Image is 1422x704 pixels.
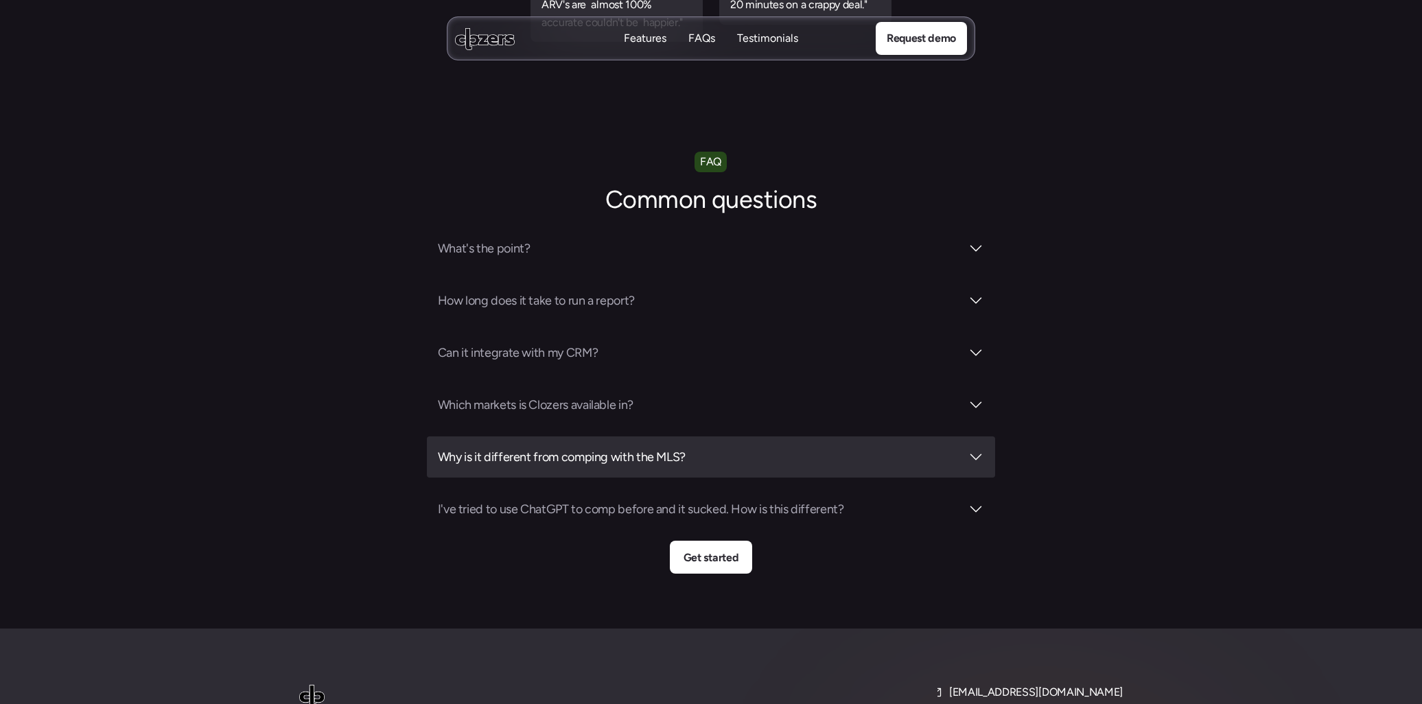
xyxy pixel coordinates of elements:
h3: Can it integrate with my CRM? [438,343,961,362]
a: Get started [670,541,752,574]
p: FAQs [688,46,715,61]
h2: Common questions [478,183,944,217]
h3: What's the point? [438,239,961,258]
p: Features [624,46,666,61]
a: Request demo [876,22,967,55]
p: Request demo [887,30,956,47]
p: Testimonials [737,46,798,61]
h3: Why is it different from comping with the MLS? [438,447,961,467]
p: FAQ [700,153,721,171]
a: FAQsFAQs [688,31,715,47]
p: [EMAIL_ADDRESS][DOMAIN_NAME] [949,683,1123,701]
p: Testimonials [737,31,798,46]
p: Features [624,31,666,46]
h3: I've tried to use ChatGPT to comp before and it sucked. How is this different? [438,500,961,519]
a: FeaturesFeatures [624,31,666,47]
h3: Which markets is Clozers available in? [438,395,961,414]
p: Get started [684,549,738,567]
p: FAQs [688,31,715,46]
h3: How long does it take to run a report? [438,291,961,310]
a: TestimonialsTestimonials [737,31,798,47]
